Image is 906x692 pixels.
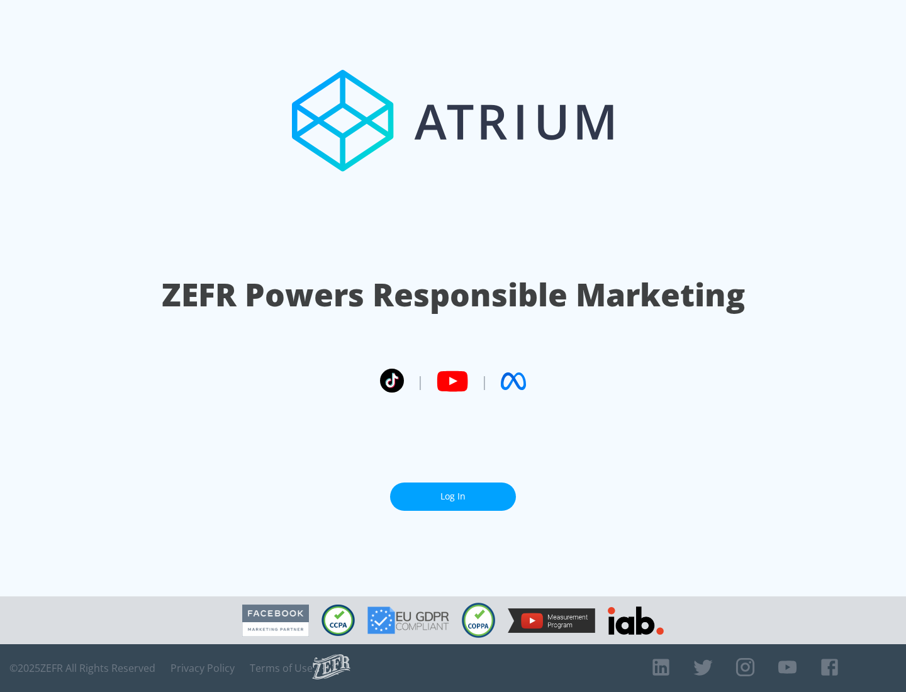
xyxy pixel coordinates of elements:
span: | [417,372,424,391]
h1: ZEFR Powers Responsible Marketing [162,273,745,316]
img: GDPR Compliant [367,606,449,634]
img: IAB [608,606,664,635]
img: YouTube Measurement Program [508,608,595,633]
a: Terms of Use [250,662,313,674]
img: COPPA Compliant [462,603,495,638]
a: Privacy Policy [171,662,235,674]
img: CCPA Compliant [322,605,355,636]
a: Log In [390,483,516,511]
img: Facebook Marketing Partner [242,605,309,637]
span: | [481,372,488,391]
span: © 2025 ZEFR All Rights Reserved [9,662,155,674]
